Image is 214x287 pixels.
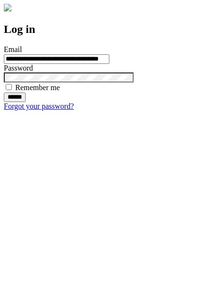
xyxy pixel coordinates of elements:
img: logo-4e3dc11c47720685a147b03b5a06dd966a58ff35d612b21f08c02c0306f2b779.png [4,4,11,11]
a: Forgot your password? [4,102,74,110]
label: Remember me [15,83,60,92]
h2: Log in [4,23,210,36]
label: Email [4,45,22,53]
label: Password [4,64,33,72]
